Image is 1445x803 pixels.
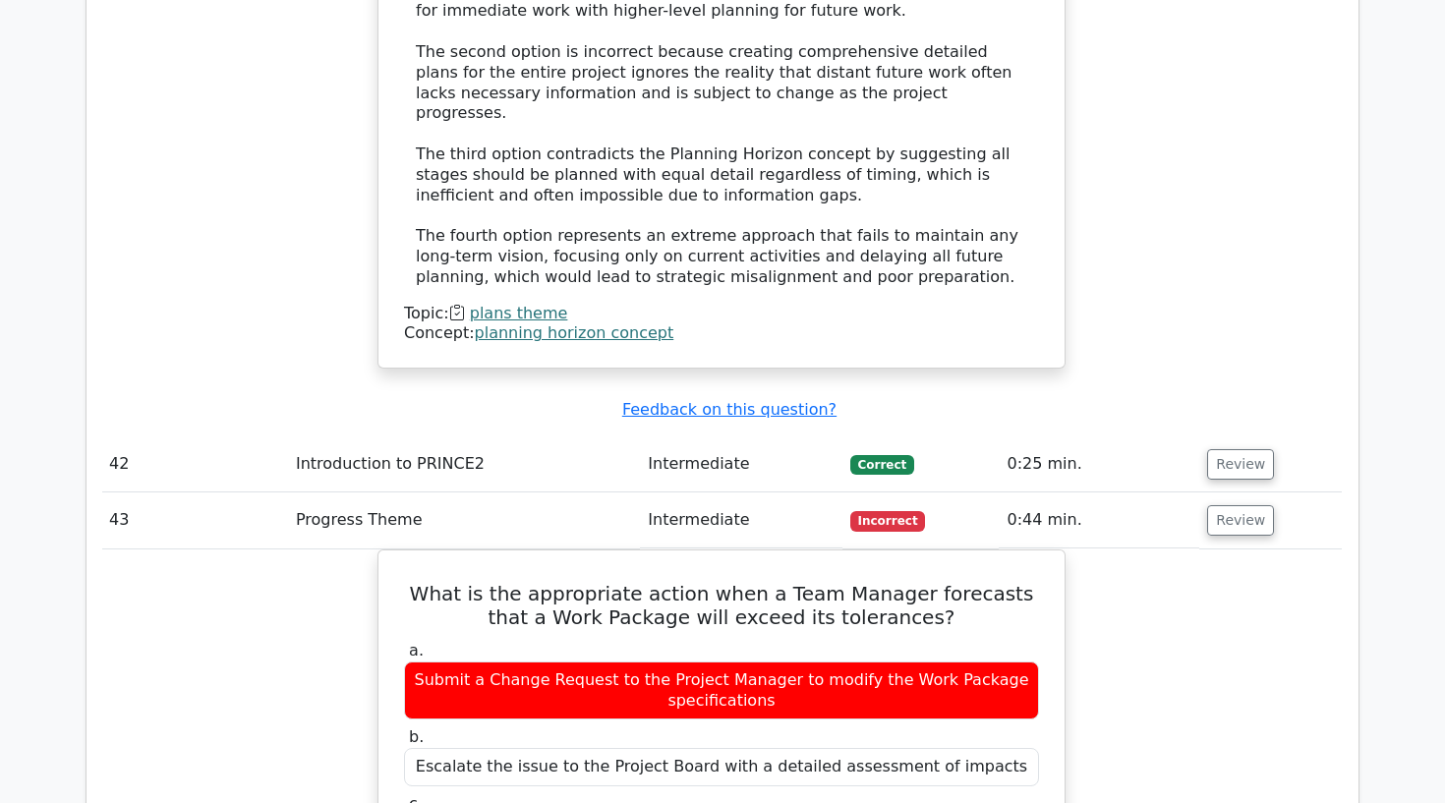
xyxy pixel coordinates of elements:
[850,455,914,475] span: Correct
[622,400,837,419] a: Feedback on this question?
[850,511,926,531] span: Incorrect
[1207,505,1274,536] button: Review
[470,304,568,322] a: plans theme
[475,323,674,342] a: planning horizon concept
[404,661,1039,720] div: Submit a Change Request to the Project Manager to modify the Work Package specifications
[402,582,1041,629] h5: What is the appropriate action when a Team Manager forecasts that a Work Package will exceed its ...
[409,727,424,746] span: b.
[404,304,1039,324] div: Topic:
[999,436,1199,492] td: 0:25 min.
[409,641,424,660] span: a.
[404,748,1039,786] div: Escalate the issue to the Project Board with a detailed assessment of impacts
[640,436,841,492] td: Intermediate
[288,436,640,492] td: Introduction to PRINCE2
[640,492,841,548] td: Intermediate
[288,492,640,548] td: Progress Theme
[101,492,288,548] td: 43
[101,436,288,492] td: 42
[404,323,1039,344] div: Concept:
[999,492,1199,548] td: 0:44 min.
[1207,449,1274,480] button: Review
